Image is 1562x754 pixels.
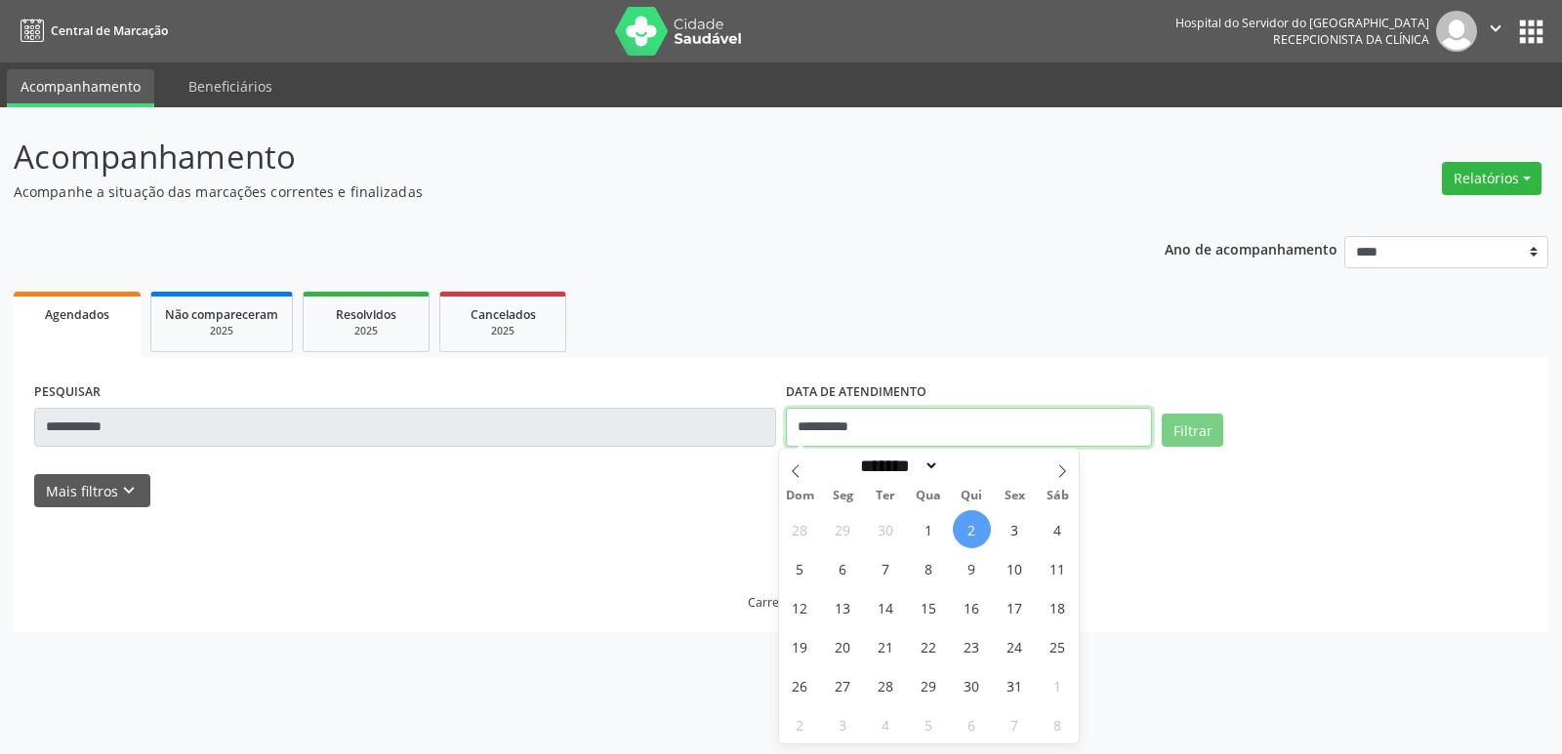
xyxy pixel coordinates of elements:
span: Outubro 15, 2025 [910,588,948,626]
span: Outubro 23, 2025 [953,627,991,665]
label: DATA DE ATENDIMENTO [786,377,926,408]
select: Month [854,456,940,476]
span: Novembro 8, 2025 [1039,705,1077,743]
span: Outubro 29, 2025 [910,666,948,704]
span: Novembro 3, 2025 [824,705,862,743]
a: Acompanhamento [7,69,154,107]
button:  [1477,11,1514,52]
span: Outubro 18, 2025 [1039,588,1077,626]
span: Sáb [1036,490,1079,502]
p: Acompanhamento [14,133,1088,181]
span: Outubro 10, 2025 [996,549,1034,587]
span: Outubro 1, 2025 [910,510,948,548]
span: Outubro 4, 2025 [1039,510,1077,548]
span: Outubro 12, 2025 [781,588,819,626]
span: Setembro 29, 2025 [824,510,862,548]
span: Outubro 22, 2025 [910,627,948,665]
span: Agendados [45,306,109,323]
button: Filtrar [1162,414,1223,447]
span: Setembro 28, 2025 [781,510,819,548]
span: Setembro 30, 2025 [867,510,905,548]
button: Relatórios [1442,162,1541,195]
span: Dom [779,490,822,502]
span: Outubro 5, 2025 [781,549,819,587]
span: Novembro 2, 2025 [781,705,819,743]
span: Outubro 3, 2025 [996,510,1034,548]
span: Outubro 25, 2025 [1039,627,1077,665]
button: Mais filtroskeyboard_arrow_down [34,474,150,508]
p: Ano de acompanhamento [1165,236,1337,260]
button: apps [1514,15,1548,49]
a: Central de Marcação [14,15,168,47]
span: Outubro 13, 2025 [824,588,862,626]
span: Novembro 4, 2025 [867,705,905,743]
span: Cancelados [471,306,536,323]
span: Outubro 26, 2025 [781,666,819,704]
span: Sex [993,490,1036,502]
span: Outubro 6, 2025 [824,549,862,587]
span: Outubro 2, 2025 [953,510,991,548]
span: Qui [950,490,993,502]
i:  [1485,18,1506,39]
span: Outubro 20, 2025 [824,627,862,665]
i: keyboard_arrow_down [118,480,140,501]
span: Outubro 27, 2025 [824,666,862,704]
label: PESQUISAR [34,377,101,408]
input: Year [939,456,1004,476]
div: 2025 [317,324,415,338]
span: Central de Marcação [51,22,168,39]
div: 2025 [454,324,552,338]
div: Hospital do Servidor do [GEOGRAPHIC_DATA] [1175,15,1429,31]
span: Novembro 7, 2025 [996,705,1034,743]
span: Novembro 5, 2025 [910,705,948,743]
span: Outubro 9, 2025 [953,549,991,587]
span: Outubro 7, 2025 [867,549,905,587]
span: Qua [907,490,950,502]
span: Outubro 16, 2025 [953,588,991,626]
span: Outubro 19, 2025 [781,627,819,665]
span: Novembro 6, 2025 [953,705,991,743]
span: Outubro 11, 2025 [1039,549,1077,587]
span: Outubro 14, 2025 [867,588,905,626]
span: Resolvidos [336,306,396,323]
span: Não compareceram [165,306,278,323]
span: Outubro 30, 2025 [953,666,991,704]
span: Outubro 28, 2025 [867,666,905,704]
a: Beneficiários [175,69,286,103]
span: Outubro 31, 2025 [996,666,1034,704]
div: Carregando [748,594,815,611]
span: Outubro 21, 2025 [867,627,905,665]
span: Outubro 8, 2025 [910,549,948,587]
span: Outubro 24, 2025 [996,627,1034,665]
span: Seg [821,490,864,502]
span: Ter [864,490,907,502]
span: Recepcionista da clínica [1273,31,1429,48]
img: img [1436,11,1477,52]
span: Novembro 1, 2025 [1039,666,1077,704]
span: Outubro 17, 2025 [996,588,1034,626]
div: 2025 [165,324,278,338]
p: Acompanhe a situação das marcações correntes e finalizadas [14,181,1088,202]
